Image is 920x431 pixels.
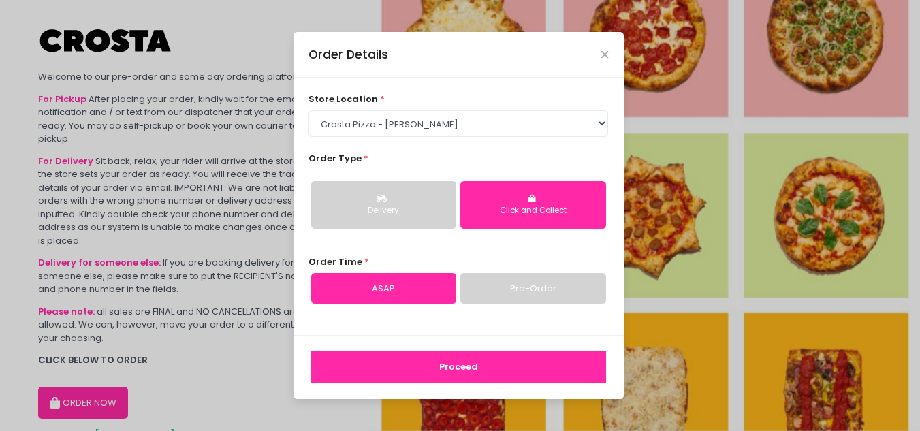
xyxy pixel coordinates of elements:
div: Order Details [308,46,388,63]
button: Close [601,51,608,58]
a: Pre-Order [460,273,605,304]
div: Delivery [321,205,447,217]
button: Click and Collect [460,181,605,229]
span: Order Type [308,152,362,165]
div: Click and Collect [470,205,596,217]
button: Delivery [311,181,456,229]
button: Proceed [311,351,606,383]
a: ASAP [311,273,456,304]
span: store location [308,93,378,106]
span: Order Time [308,255,362,268]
